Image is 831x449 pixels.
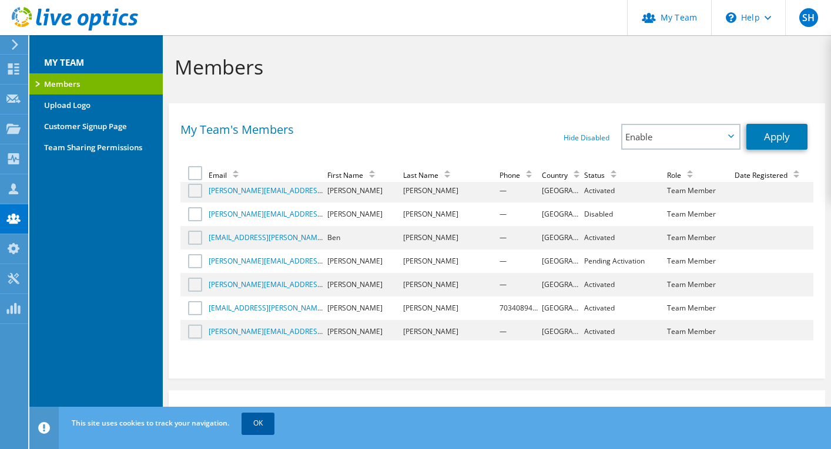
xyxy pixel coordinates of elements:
td: Disabled [582,202,665,226]
a: [PERSON_NAME][EMAIL_ADDRESS][PERSON_NAME][DOMAIN_NAME] [209,256,436,266]
a: Upload Logo [29,94,163,116]
td: Activated [582,226,665,249]
td: [PERSON_NAME] [326,296,401,320]
td: [PERSON_NAME] [401,226,498,249]
a: [PERSON_NAME][EMAIL_ADDRESS][PERSON_NAME][DOMAIN_NAME] [209,326,436,336]
td: [PERSON_NAME] [401,320,498,343]
span: This site uses cookies to track your navigation. [72,418,229,428]
label: Select one or more accounts below [188,166,205,180]
td: [PERSON_NAME] [326,273,401,296]
td: Team Member [665,202,733,226]
td: [PERSON_NAME] [326,320,401,343]
td: Activated [582,320,665,343]
a: Customer Signup Page [29,116,163,137]
a: OK [242,413,274,434]
a: Apply [746,124,807,150]
svg: \n [726,12,736,23]
td: — [498,320,540,343]
td: Team Member [665,320,733,343]
td: Team Member [665,226,733,249]
td: [PERSON_NAME] [401,273,498,296]
td: [GEOGRAPHIC_DATA] [540,226,582,249]
td: [GEOGRAPHIC_DATA] [540,202,582,226]
td: [PERSON_NAME] [401,202,498,226]
div: Role [667,170,699,180]
td: Team Member [665,179,733,202]
td: — [498,179,540,202]
td: [GEOGRAPHIC_DATA] [540,296,582,320]
td: [GEOGRAPHIC_DATA] [540,249,582,273]
td: — [498,226,540,249]
td: — [498,273,540,296]
a: [EMAIL_ADDRESS][PERSON_NAME][DOMAIN_NAME] [209,303,381,313]
td: [GEOGRAPHIC_DATA] [540,320,582,343]
h3: MY TEAM [29,44,163,69]
td: [GEOGRAPHIC_DATA] [540,179,582,202]
span: Enable [625,130,724,144]
h1: Members [175,55,813,79]
span: SH [799,8,818,27]
div: First Name [327,170,381,180]
td: Pending Activation [582,249,665,273]
td: [PERSON_NAME] [326,249,401,273]
a: [PERSON_NAME][EMAIL_ADDRESS][PERSON_NAME][DOMAIN_NAME] [209,279,436,289]
div: Status [584,170,622,180]
td: Team Member [665,249,733,273]
div: Last Name [403,170,456,180]
div: Country [542,170,585,180]
a: Hide Disabled [564,133,609,143]
td: 7034089491 [498,296,540,320]
td: Team Member [665,273,733,296]
div: Date Registered [735,170,805,180]
div: Email [209,170,244,180]
td: — [498,249,540,273]
td: [PERSON_NAME] [401,249,498,273]
td: Activated [582,296,665,320]
a: [EMAIL_ADDRESS][PERSON_NAME][DOMAIN_NAME] [209,232,381,242]
td: [PERSON_NAME] [326,179,401,202]
td: Team Member [665,296,733,320]
a: Team Sharing Permissions [29,137,163,158]
a: [PERSON_NAME][EMAIL_ADDRESS][PERSON_NAME][DOMAIN_NAME] [209,209,436,219]
div: Phone [500,170,538,180]
td: [PERSON_NAME] [326,202,401,226]
td: [GEOGRAPHIC_DATA] [540,273,582,296]
td: Activated [582,179,665,202]
td: — [498,202,540,226]
td: [PERSON_NAME] [401,296,498,320]
td: Ben [326,226,401,249]
td: Activated [582,273,665,296]
td: [PERSON_NAME] [401,179,498,202]
a: [PERSON_NAME][EMAIL_ADDRESS][PERSON_NAME][DOMAIN_NAME] [209,185,436,195]
a: Members [29,73,163,94]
